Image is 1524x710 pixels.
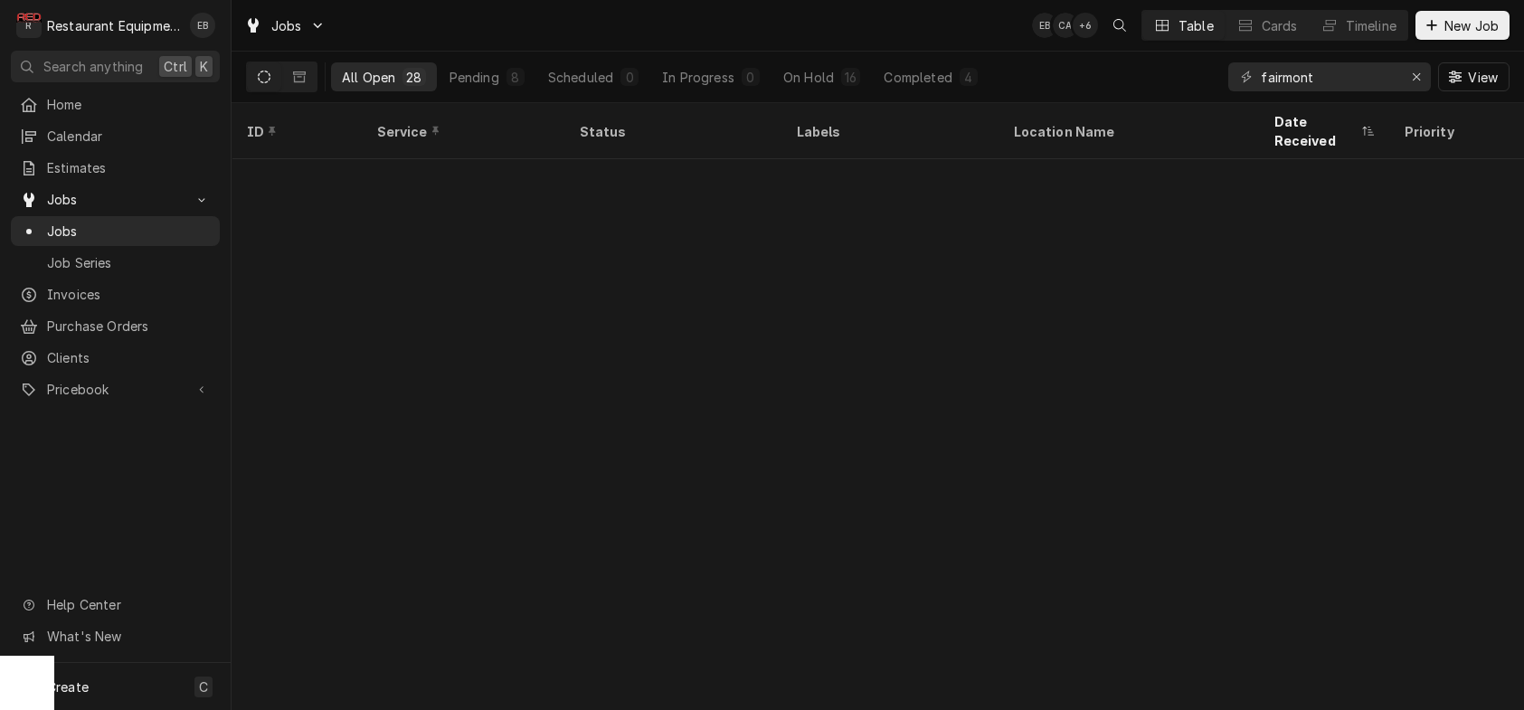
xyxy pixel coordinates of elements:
button: Search anythingCtrlK [11,51,220,82]
div: 16 [845,68,857,87]
span: Search anything [43,57,143,76]
a: Jobs [11,216,220,246]
span: View [1464,68,1501,87]
div: Table [1178,16,1214,35]
div: EB [190,13,215,38]
span: Estimates [47,158,211,177]
span: Pricebook [47,380,184,399]
span: Home [47,95,211,114]
div: On Hold [783,68,834,87]
div: Completed [884,68,951,87]
div: ID [246,122,344,141]
a: Go to Jobs [11,185,220,214]
a: Estimates [11,153,220,183]
button: Open search [1105,11,1134,40]
span: Job Series [47,253,211,272]
div: In Progress [662,68,734,87]
a: Calendar [11,121,220,151]
a: Go to Jobs [237,11,333,41]
span: Ctrl [164,57,187,76]
a: Invoices [11,279,220,309]
a: Job Series [11,248,220,278]
span: K [200,57,208,76]
div: Labels [796,122,984,141]
div: R [16,13,42,38]
span: Jobs [47,222,211,241]
div: + 6 [1073,13,1098,38]
div: Emily Bird's Avatar [1032,13,1057,38]
span: Calendar [47,127,211,146]
div: Priority [1404,122,1501,141]
div: Restaurant Equipment Diagnostics [47,16,180,35]
div: Emily Bird's Avatar [190,13,215,38]
div: 0 [745,68,756,87]
a: Go to Help Center [11,590,220,620]
div: Status [579,122,763,141]
button: View [1438,62,1510,91]
span: Help Center [47,595,209,614]
span: What's New [47,627,209,646]
div: All Open [342,68,395,87]
span: Jobs [271,16,302,35]
div: 8 [510,68,521,87]
div: Timeline [1346,16,1396,35]
a: Home [11,90,220,119]
div: 4 [963,68,974,87]
button: New Job [1415,11,1510,40]
div: 28 [406,68,421,87]
span: Purchase Orders [47,317,211,336]
button: Erase input [1402,62,1431,91]
div: Scheduled [548,68,613,87]
a: Go to What's New [11,621,220,651]
span: C [199,677,208,696]
div: CA [1053,13,1078,38]
div: Chrissy Adams's Avatar [1053,13,1078,38]
div: EB [1032,13,1057,38]
div: Service [376,122,546,141]
div: Cards [1262,16,1298,35]
div: 0 [624,68,635,87]
span: Clients [47,348,211,367]
a: Clients [11,343,220,373]
input: Keyword search [1261,62,1396,91]
span: Invoices [47,285,211,304]
span: New Job [1441,16,1502,35]
div: Pending [450,68,499,87]
div: Restaurant Equipment Diagnostics's Avatar [16,13,42,38]
span: Jobs [47,190,184,209]
a: Purchase Orders [11,311,220,341]
div: Date Received [1273,112,1357,150]
div: Location Name [1013,122,1241,141]
a: Go to Pricebook [11,374,220,404]
span: Create [47,679,89,695]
